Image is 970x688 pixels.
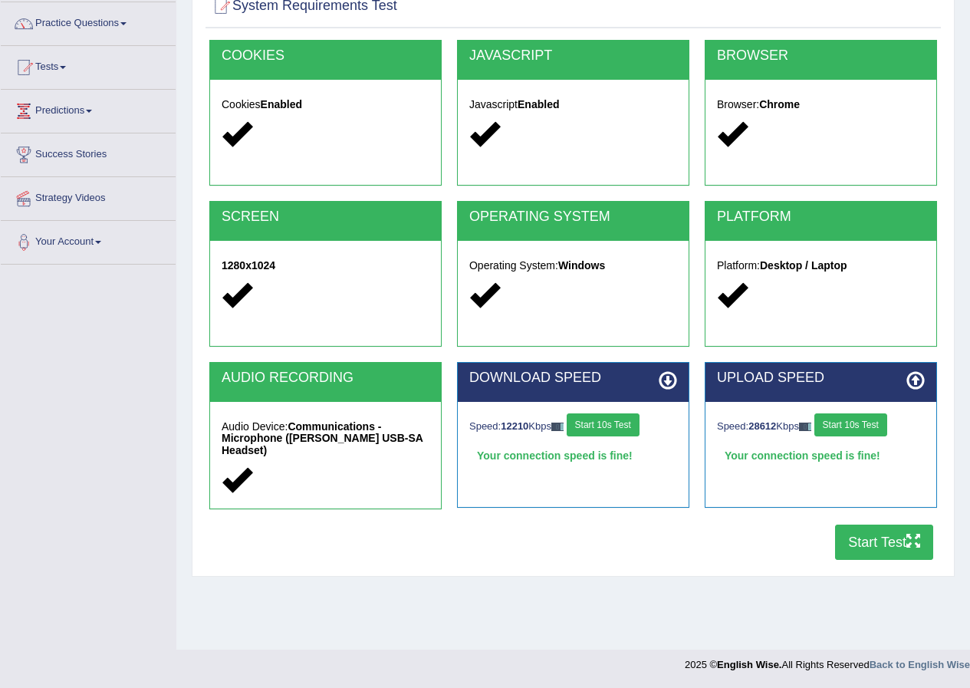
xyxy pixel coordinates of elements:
[501,420,528,432] strong: 12210
[717,370,925,386] h2: UPLOAD SPEED
[222,99,429,110] h5: Cookies
[814,413,887,436] button: Start 10s Test
[835,525,933,560] button: Start Test
[760,259,847,272] strong: Desktop / Laptop
[567,413,640,436] button: Start 10s Test
[717,444,925,467] div: Your connection speed is fine!
[748,420,776,432] strong: 28612
[717,209,925,225] h2: PLATFORM
[717,99,925,110] h5: Browser:
[222,209,429,225] h2: SCREEN
[469,370,677,386] h2: DOWNLOAD SPEED
[261,98,302,110] strong: Enabled
[1,46,176,84] a: Tests
[469,209,677,225] h2: OPERATING SYSTEM
[717,48,925,64] h2: BROWSER
[558,259,605,272] strong: Windows
[717,260,925,272] h5: Platform:
[469,99,677,110] h5: Javascript
[759,98,800,110] strong: Chrome
[469,444,677,467] div: Your connection speed is fine!
[469,48,677,64] h2: JAVASCRIPT
[222,370,429,386] h2: AUDIO RECORDING
[222,48,429,64] h2: COOKIES
[1,2,176,41] a: Practice Questions
[799,423,811,431] img: ajax-loader-fb-connection.gif
[1,221,176,259] a: Your Account
[222,420,423,456] strong: Communications - Microphone ([PERSON_NAME] USB-SA Headset)
[1,90,176,128] a: Predictions
[469,260,677,272] h5: Operating System:
[551,423,564,431] img: ajax-loader-fb-connection.gif
[685,650,970,672] div: 2025 © All Rights Reserved
[469,413,677,440] div: Speed: Kbps
[222,259,275,272] strong: 1280x1024
[717,413,925,440] div: Speed: Kbps
[717,659,781,670] strong: English Wise.
[518,98,559,110] strong: Enabled
[222,421,429,456] h5: Audio Device:
[1,177,176,216] a: Strategy Videos
[870,659,970,670] a: Back to English Wise
[1,133,176,172] a: Success Stories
